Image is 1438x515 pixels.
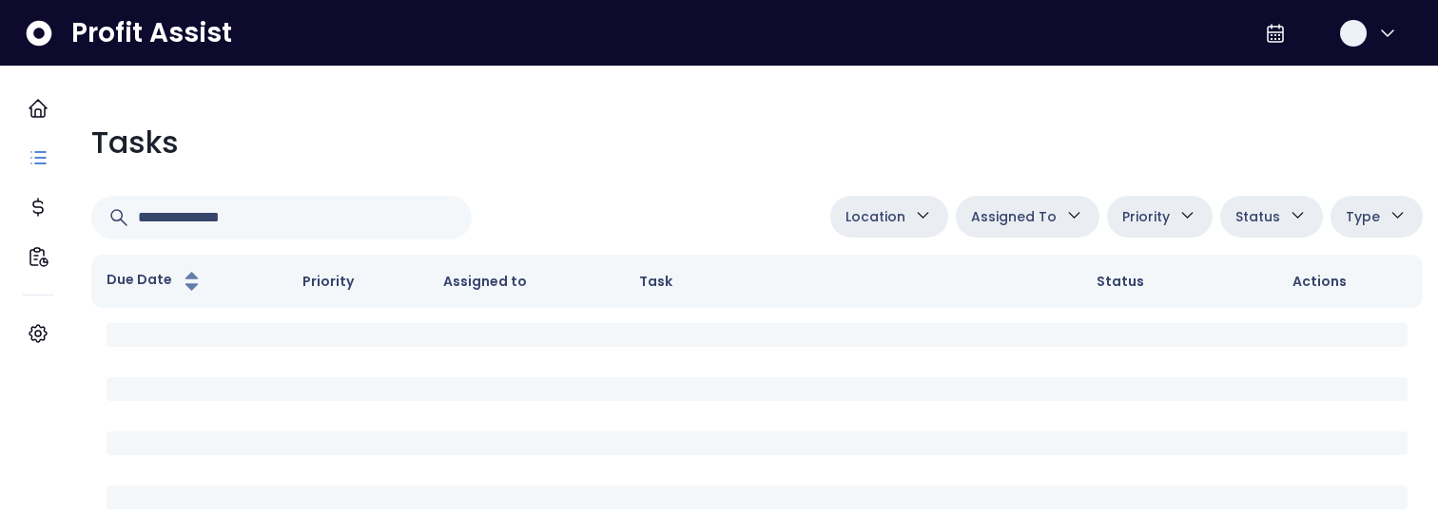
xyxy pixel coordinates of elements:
th: Actions [1277,255,1423,308]
p: Tasks [91,120,179,165]
svg: Search icon [107,206,130,229]
span: Assigned To [971,205,1057,228]
th: Priority [287,255,428,308]
th: Task [624,255,1081,308]
span: Type [1346,205,1380,228]
span: Location [845,205,905,228]
th: Assigned to [428,255,624,308]
span: Profit Assist [71,16,232,50]
span: Priority [1122,205,1170,228]
th: Status [1081,255,1277,308]
button: Due Date [107,270,204,293]
span: Status [1235,205,1280,228]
